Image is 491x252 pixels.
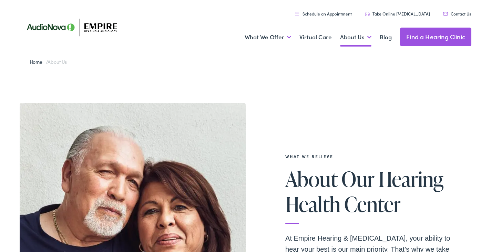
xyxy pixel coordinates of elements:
span: About [285,168,338,190]
a: Virtual Care [299,24,332,50]
img: utility icon [365,12,370,16]
img: utility icon [443,12,448,16]
img: utility icon [295,11,299,16]
span: Our [341,168,374,190]
span: Center [344,193,400,215]
span: Hearing [378,168,443,190]
a: Find a Hearing Clinic [400,28,471,46]
a: Blog [380,24,392,50]
a: Contact Us [443,11,471,17]
a: Take Online [MEDICAL_DATA] [365,11,430,17]
a: About Us [340,24,371,50]
h2: What We Believe [285,154,451,159]
a: What We Offer [245,24,291,50]
a: Schedule an Appointment [295,11,352,17]
span: Health [285,193,340,215]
